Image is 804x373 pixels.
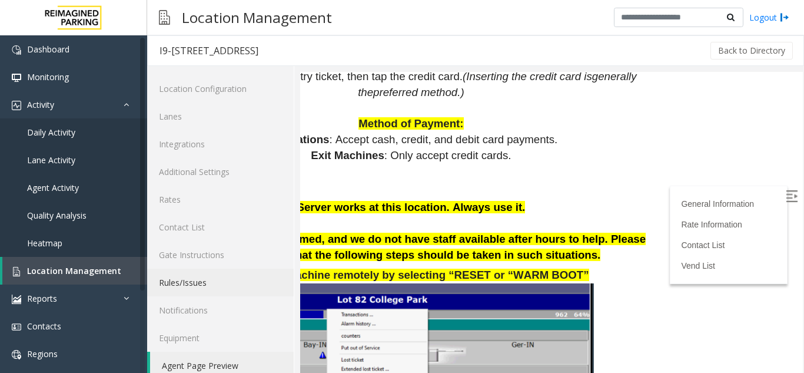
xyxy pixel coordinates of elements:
a: Location Configuration [147,75,294,103]
a: Rules/Issues [147,269,294,296]
a: Rate Information [381,148,442,157]
span: Quality Analysis [27,210,87,221]
div: I9-[STREET_ADDRESS] [160,43,258,58]
span: Dashboard [27,44,69,55]
img: 'icon' [12,45,21,55]
span: Regions [27,348,58,359]
span: Monitoring [27,71,69,82]
span: Agent Activity [27,182,79,193]
a: Contact List [381,169,424,178]
a: Contact List [147,213,294,241]
img: Open/Close Sidebar Menu [486,118,497,130]
a: Integrations [147,130,294,158]
span: Lane Activity [27,154,75,166]
span: Daily Activity [27,127,75,138]
img: 'icon' [12,350,21,359]
img: pageIcon [159,3,170,32]
span: : Only accept credit cards. [84,77,211,90]
span: Exit Machines [11,77,84,90]
a: Rates [147,186,294,213]
span: Heatmap [27,237,62,249]
h3: Location Management [176,3,338,32]
a: Logout [749,11,789,24]
a: Lanes [147,103,294,130]
span: Reports [27,293,57,304]
a: Additional Settings [147,158,294,186]
span: Location Management [27,265,121,276]
img: 'icon' [12,101,21,110]
a: Gate Instructions [147,241,294,269]
a: Location Management [2,257,147,285]
img: 'icon' [12,73,21,82]
a: Notifications [147,296,294,324]
a: Vend List [381,189,415,199]
img: logout [780,11,789,24]
span: Contacts [27,321,61,332]
a: Equipment [147,324,294,352]
span: Activity [27,99,54,110]
button: Back to Directory [710,42,793,60]
img: 'icon' [12,267,21,276]
span: : Accept cash, credit, and debit card payments. [29,61,257,74]
img: 'icon' [12,322,21,332]
span: Method of Payment: [58,45,163,58]
a: General Information [381,127,454,137]
span: preferred method.) [73,14,164,27]
img: 'icon' [12,295,21,304]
